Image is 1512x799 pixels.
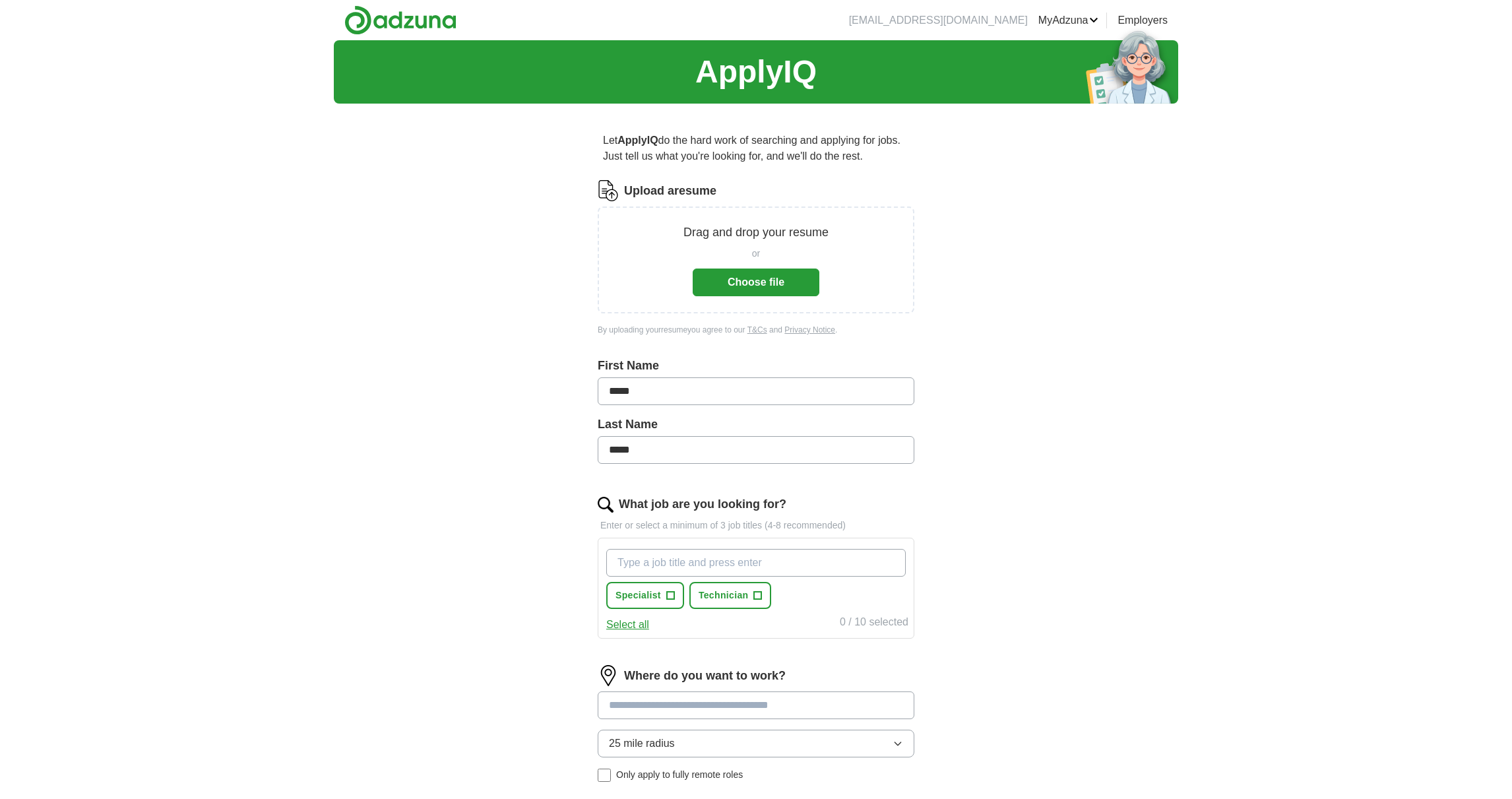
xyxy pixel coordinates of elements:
[606,582,684,609] button: Specialist
[598,665,619,686] img: location.png
[598,357,914,375] label: First Name
[598,730,914,757] button: 25 mile radius
[609,736,675,751] span: 25 mile radius
[598,324,914,336] div: By uploading your resume you agree to our and .
[598,127,914,170] p: Let do the hard work of searching and applying for jobs. Just tell us what you're looking for, an...
[683,224,829,241] p: Drag and drop your resume
[598,416,914,433] label: Last Name
[606,617,649,633] button: Select all
[606,549,906,577] input: Type a job title and press enter
[752,247,760,261] span: or
[624,667,786,685] label: Where do you want to work?
[624,182,716,200] label: Upload a resume
[598,519,914,532] p: Enter or select a minimum of 3 job titles (4-8 recommended)
[598,180,619,201] img: CV Icon
[695,48,817,96] h1: ApplyIQ
[344,5,457,35] img: Adzuna logo
[1038,13,1099,28] a: MyAdzuna
[849,13,1028,28] li: [EMAIL_ADDRESS][DOMAIN_NAME]
[616,768,743,782] span: Only apply to fully remote roles
[1118,13,1168,28] a: Employers
[619,495,786,513] label: What job are you looking for?
[689,582,772,609] button: Technician
[840,614,908,633] div: 0 / 10 selected
[784,325,835,335] a: Privacy Notice
[747,325,767,335] a: T&Cs
[699,589,749,602] span: Technician
[617,135,658,146] strong: ApplyIQ
[693,269,819,296] button: Choose file
[598,769,611,782] input: Only apply to fully remote roles
[615,589,661,602] span: Specialist
[598,497,614,513] img: search.png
